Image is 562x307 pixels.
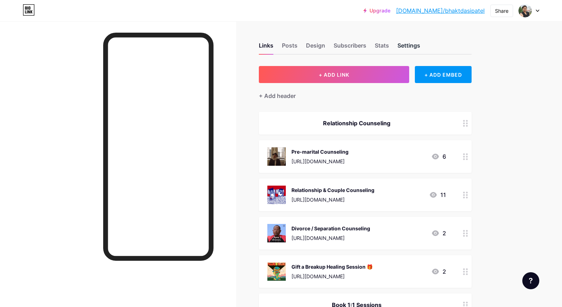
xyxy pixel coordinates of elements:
div: [URL][DOMAIN_NAME] [291,234,370,242]
div: + ADD EMBED [415,66,471,83]
div: Design [306,41,325,54]
div: 2 [431,267,446,276]
div: [URL][DOMAIN_NAME] [291,196,374,203]
div: Divorce / Separation Counseling [291,225,370,232]
div: Relationship & Couple Counseling [291,186,374,194]
div: Settings [397,41,420,54]
div: 11 [429,191,446,199]
div: [URL][DOMAIN_NAME] [291,273,373,280]
div: Relationship Counseling [267,119,446,127]
div: 2 [431,229,446,237]
a: Upgrade [363,8,390,13]
div: Stats [375,41,389,54]
img: Relationship & Couple Counseling [267,186,286,204]
div: Gift a Breakup Healing Session 🎁 [291,263,373,270]
div: Links [259,41,273,54]
div: 6 [431,152,446,161]
div: [URL][DOMAIN_NAME] [291,158,349,165]
img: Divorce / Separation Counseling [267,224,286,242]
img: Gift a Breakup Healing Session 🎁 [267,262,286,281]
span: + ADD LINK [319,72,349,78]
button: + ADD LINK [259,66,410,83]
div: Share [495,7,508,15]
img: Bhaktdasi Patel [518,4,532,17]
div: Posts [282,41,297,54]
div: + Add header [259,92,296,100]
a: [DOMAIN_NAME]/bhaktdasipatel [396,6,485,15]
img: Pre-marital Counseling [267,147,286,166]
div: Pre-marital Counseling [291,148,349,155]
div: Subscribers [334,41,366,54]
